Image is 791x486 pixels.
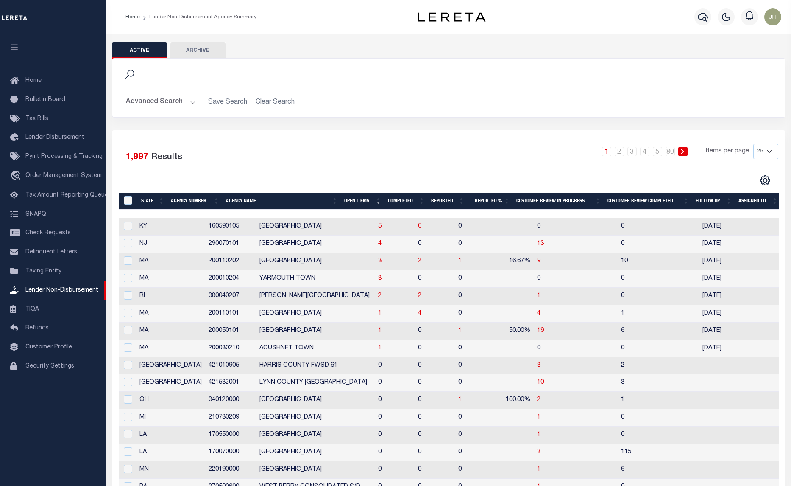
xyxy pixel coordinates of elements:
[618,357,699,375] td: 2
[618,236,699,253] td: 0
[455,357,492,375] td: 0
[205,323,256,340] td: 200050101
[764,8,781,25] img: svg+xml;base64,PHN2ZyB4bWxucz0iaHR0cDovL3d3dy53My5vcmcvMjAwMC9zdmciIHBvaW50ZXItZXZlbnRzPSJub25lIi...
[418,223,421,229] a: 6
[706,147,749,156] span: Items per page
[418,310,421,316] a: 4
[699,305,738,323] td: [DATE]
[205,427,256,444] td: 170550000
[136,340,205,357] td: MA
[378,328,382,334] a: 1
[537,449,540,455] span: 3
[378,223,382,229] a: 5
[455,288,492,305] td: 0
[513,193,604,210] th: Customer Review In Progress: activate to sort column ascending
[455,270,492,288] td: 0
[415,236,454,253] td: 0
[378,310,382,316] a: 1
[455,340,492,357] td: 0
[151,151,182,164] label: Results
[415,270,454,288] td: 0
[378,275,382,281] a: 3
[167,193,223,210] th: Agency Number: activate to sort column ascending
[537,397,540,403] a: 2
[205,374,256,392] td: 421532001
[618,288,699,305] td: 0
[415,427,454,444] td: 0
[418,258,421,264] a: 2
[458,258,462,264] span: 1
[618,218,699,236] td: 0
[205,236,256,253] td: 290070101
[25,154,103,160] span: Pymt Processing & Tracking
[256,427,375,444] td: [GEOGRAPHIC_DATA]
[455,427,492,444] td: 0
[136,374,205,392] td: [GEOGRAPHIC_DATA]
[615,147,624,156] a: 2
[25,116,48,122] span: Tax Bills
[699,323,738,340] td: [DATE]
[415,409,454,427] td: 0
[25,230,71,236] span: Check Requests
[256,340,375,357] td: ACUSHNET TOWN
[25,78,42,84] span: Home
[455,461,492,479] td: 0
[537,432,540,438] a: 1
[537,293,540,299] a: 1
[699,340,738,357] td: [DATE]
[341,193,384,210] th: Open Items: activate to sort column ascending
[205,270,256,288] td: 200010204
[699,218,738,236] td: [DATE]
[25,211,46,217] span: SNAPQ
[699,288,738,305] td: [DATE]
[205,305,256,323] td: 200110101
[136,253,205,270] td: MA
[205,392,256,409] td: 340120000
[25,249,77,255] span: Delinquent Letters
[455,305,492,323] td: 0
[112,42,167,59] button: Active
[10,171,24,182] i: travel_explore
[25,97,65,103] span: Bulletin Board
[205,444,256,461] td: 170070000
[618,374,699,392] td: 3
[492,323,534,340] td: 50.00%
[618,409,699,427] td: 0
[256,323,375,340] td: [GEOGRAPHIC_DATA]
[25,363,74,369] span: Security Settings
[534,270,618,288] td: 0
[136,427,205,444] td: LA
[653,147,662,156] a: 5
[458,328,462,334] a: 1
[468,193,513,210] th: Reported %: activate to sort column ascending
[256,409,375,427] td: [GEOGRAPHIC_DATA]
[375,461,415,479] td: 0
[534,218,618,236] td: 0
[537,241,544,247] a: 13
[256,236,375,253] td: [GEOGRAPHIC_DATA]
[256,305,375,323] td: [GEOGRAPHIC_DATA]
[375,427,415,444] td: 0
[618,444,699,461] td: 115
[537,328,544,334] span: 19
[618,270,699,288] td: 0
[205,218,256,236] td: 160590105
[140,13,256,21] li: Lender Non-Disbursement Agency Summary
[537,414,540,420] a: 1
[378,293,382,299] span: 2
[136,392,205,409] td: OH
[699,236,738,253] td: [DATE]
[699,270,738,288] td: [DATE]
[618,427,699,444] td: 0
[136,270,205,288] td: MA
[378,258,382,264] a: 3
[537,379,544,385] a: 10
